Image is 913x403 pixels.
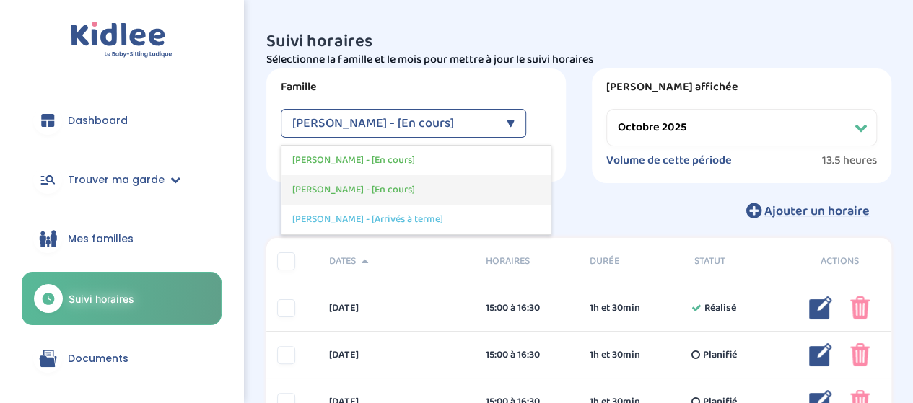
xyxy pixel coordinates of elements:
div: Dates [318,254,474,269]
span: [PERSON_NAME] - [En cours] [292,182,415,198]
a: Trouver ma garde [22,154,222,205]
a: Documents [22,332,222,384]
label: Famille [281,80,551,94]
label: Volume de cette période [606,154,732,168]
span: Horaires [486,254,568,269]
button: Ajouter un horaire [725,195,891,226]
span: [PERSON_NAME] - [En cours] [292,153,415,168]
div: Durée [579,254,683,269]
span: [PERSON_NAME] - [En cours] [292,109,454,138]
a: Mes familles [22,213,222,265]
span: Suivi horaires [69,291,134,306]
span: Trouver ma garde [68,172,165,187]
span: 1h et 30min [590,347,640,363]
span: 1h et 30min [590,301,640,316]
a: Suivi horaires [22,272,222,325]
img: poubelle_rose.png [850,296,870,319]
span: 13.5 heures [822,154,877,168]
div: Statut [683,254,787,269]
img: modifier_bleu.png [809,343,832,366]
p: Sélectionne la famille et le mois pour mettre à jour le suivi horaires [266,51,891,68]
span: Documents [68,351,128,366]
span: Réalisé [704,301,735,316]
span: Dashboard [68,113,128,128]
img: logo.svg [71,22,172,58]
span: Planifié [702,347,736,363]
div: Actions [787,254,891,269]
img: poubelle_rose.png [850,343,870,366]
div: 15:00 à 16:30 [486,301,568,316]
label: [PERSON_NAME] affichée [606,80,877,94]
span: [PERSON_NAME] - [Arrivés à terme] [292,212,443,227]
div: ▼ [507,109,515,138]
div: [DATE] [318,301,474,316]
a: Dashboard [22,94,222,146]
span: Ajouter un horaire [764,201,870,221]
div: 15:00 à 16:30 [486,347,568,363]
h3: Suivi horaires [266,32,891,51]
div: [DATE] [318,347,474,363]
img: modifier_bleu.png [809,296,832,319]
span: Mes familles [68,231,134,247]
